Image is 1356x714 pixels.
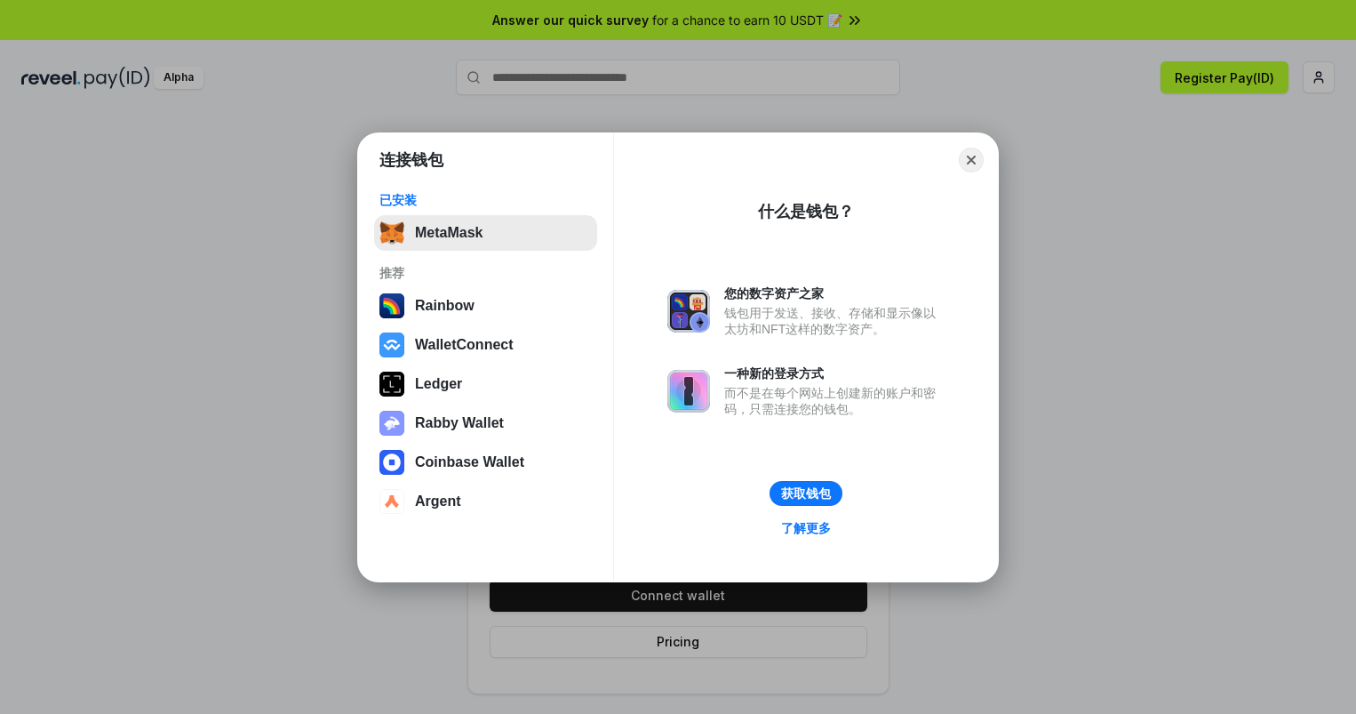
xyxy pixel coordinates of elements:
div: 您的数字资产之家 [724,285,945,301]
img: svg+xml,%3Csvg%20width%3D%2228%22%20height%3D%2228%22%20viewBox%3D%220%200%2028%2028%22%20fill%3D... [379,450,404,475]
div: Rainbow [415,298,475,314]
div: 已安装 [379,192,592,208]
div: WalletConnect [415,337,514,353]
button: Rabby Wallet [374,405,597,441]
div: Coinbase Wallet [415,454,524,470]
div: 而不是在每个网站上创建新的账户和密码，只需连接您的钱包。 [724,385,945,417]
img: svg+xml,%3Csvg%20xmlns%3D%22http%3A%2F%2Fwww.w3.org%2F2000%2Fsvg%22%20fill%3D%22none%22%20viewBox... [379,411,404,436]
button: WalletConnect [374,327,597,363]
div: Ledger [415,376,462,392]
div: 推荐 [379,265,592,281]
img: svg+xml,%3Csvg%20width%3D%22120%22%20height%3D%22120%22%20viewBox%3D%220%200%20120%20120%22%20fil... [379,293,404,318]
img: svg+xml,%3Csvg%20xmlns%3D%22http%3A%2F%2Fwww.w3.org%2F2000%2Fsvg%22%20width%3D%2228%22%20height%3... [379,372,404,397]
div: 一种新的登录方式 [724,365,945,381]
div: 什么是钱包？ [758,201,854,222]
img: svg+xml,%3Csvg%20width%3D%2228%22%20height%3D%2228%22%20viewBox%3D%220%200%2028%2028%22%20fill%3D... [379,333,404,357]
button: Ledger [374,366,597,402]
div: 获取钱包 [781,485,831,501]
img: svg+xml,%3Csvg%20width%3D%2228%22%20height%3D%2228%22%20viewBox%3D%220%200%2028%2028%22%20fill%3D... [379,489,404,514]
div: Rabby Wallet [415,415,504,431]
button: MetaMask [374,215,597,251]
button: Coinbase Wallet [374,445,597,480]
button: Rainbow [374,288,597,324]
button: 获取钱包 [770,481,842,506]
div: MetaMask [415,225,483,241]
button: Close [959,148,984,172]
img: svg+xml,%3Csvg%20xmlns%3D%22http%3A%2F%2Fwww.w3.org%2F2000%2Fsvg%22%20fill%3D%22none%22%20viewBox... [667,370,710,413]
div: 了解更多 [781,520,831,536]
img: svg+xml,%3Csvg%20fill%3D%22none%22%20height%3D%2233%22%20viewBox%3D%220%200%2035%2033%22%20width%... [379,221,404,245]
img: svg+xml,%3Csvg%20xmlns%3D%22http%3A%2F%2Fwww.w3.org%2F2000%2Fsvg%22%20fill%3D%22none%22%20viewBox... [667,290,710,333]
a: 了解更多 [770,517,842,540]
h1: 连接钱包 [379,149,443,171]
div: 钱包用于发送、接收、存储和显示像以太坊和NFT这样的数字资产。 [724,305,945,337]
div: Argent [415,493,461,509]
button: Argent [374,484,597,519]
